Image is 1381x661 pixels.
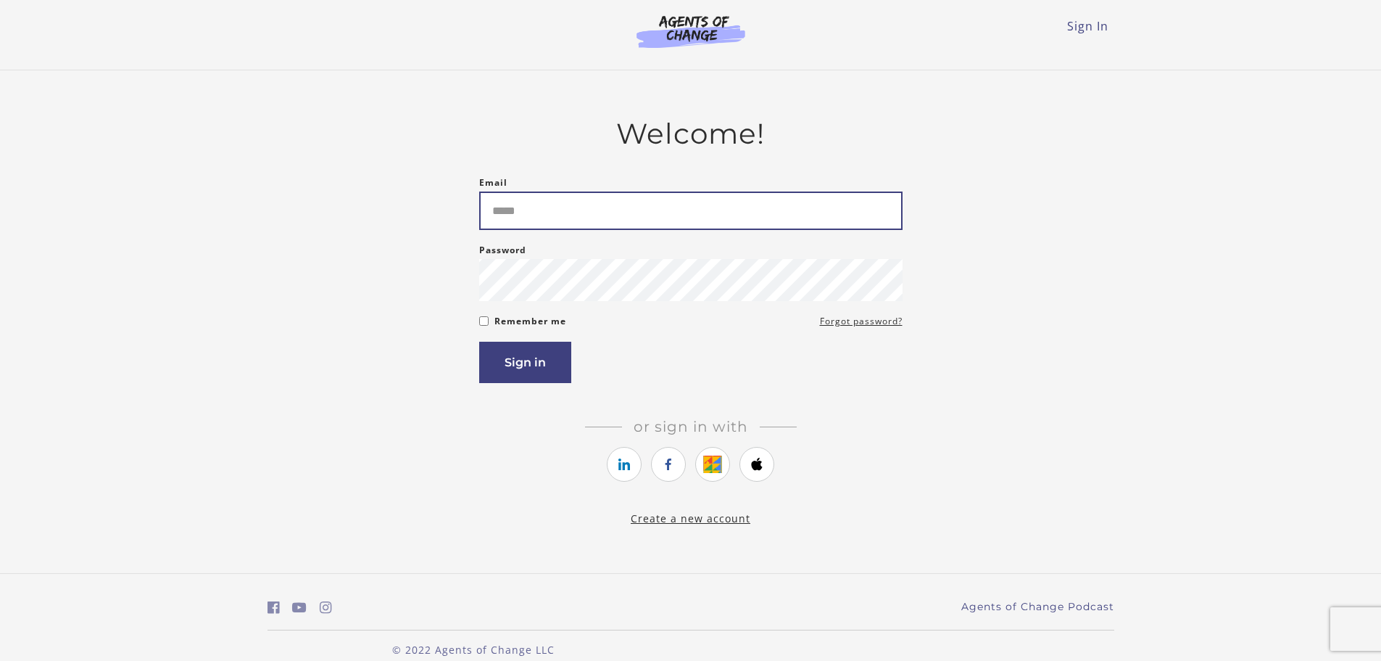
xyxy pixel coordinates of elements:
[292,601,307,615] i: https://www.youtube.com/c/AgentsofChangeTestPrepbyMeaganMitchell (Open in a new window)
[621,15,760,48] img: Agents of Change Logo
[820,313,903,330] a: Forgot password?
[494,313,566,330] label: Remember me
[1067,18,1108,34] a: Sign In
[739,447,774,482] a: https://courses.thinkific.com/users/auth/apple?ss%5Breferral%5D=&ss%5Buser_return_to%5D=&ss%5Bvis...
[607,447,642,482] a: https://courses.thinkific.com/users/auth/linkedin?ss%5Breferral%5D=&ss%5Buser_return_to%5D=&ss%5B...
[479,242,526,259] label: Password
[268,642,679,657] p: © 2022 Agents of Change LLC
[268,601,280,615] i: https://www.facebook.com/groups/aswbtestprep (Open in a new window)
[479,342,571,383] button: Sign in
[631,512,750,525] a: Create a new account
[479,174,507,192] label: Email
[268,597,280,618] a: https://www.facebook.com/groups/aswbtestprep (Open in a new window)
[292,597,307,618] a: https://www.youtube.com/c/AgentsofChangeTestPrepbyMeaganMitchell (Open in a new window)
[479,117,903,151] h2: Welcome!
[961,599,1114,615] a: Agents of Change Podcast
[695,447,730,482] a: https://courses.thinkific.com/users/auth/google?ss%5Breferral%5D=&ss%5Buser_return_to%5D=&ss%5Bvi...
[651,447,686,482] a: https://courses.thinkific.com/users/auth/facebook?ss%5Breferral%5D=&ss%5Buser_return_to%5D=&ss%5B...
[320,597,332,618] a: https://www.instagram.com/agentsofchangeprep/ (Open in a new window)
[622,418,760,435] span: Or sign in with
[320,601,332,615] i: https://www.instagram.com/agentsofchangeprep/ (Open in a new window)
